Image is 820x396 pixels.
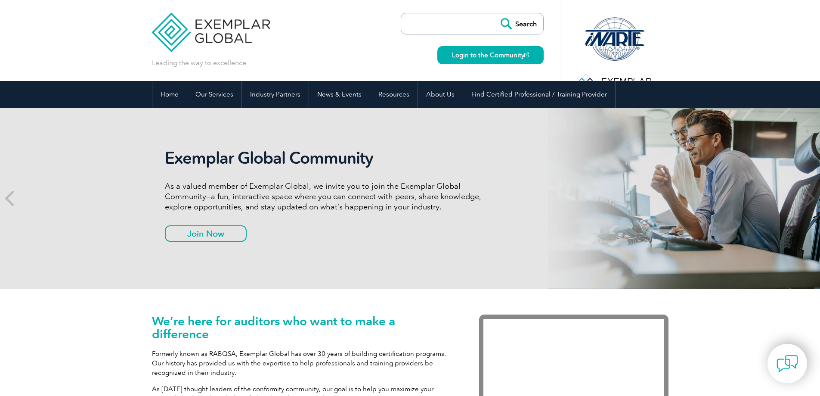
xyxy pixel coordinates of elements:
[165,225,247,242] a: Join Now
[152,58,246,68] p: Leading the way to excellence
[242,81,309,108] a: Industry Partners
[370,81,418,108] a: Resources
[463,81,615,108] a: Find Certified Professional / Training Provider
[165,148,488,168] h2: Exemplar Global Community
[152,315,453,340] h1: We’re here for auditors who want to make a difference
[187,81,241,108] a: Our Services
[165,181,488,212] p: As a valued member of Exemplar Global, we invite you to join the Exemplar Global Community—a fun,...
[309,81,370,108] a: News & Events
[524,53,529,57] img: open_square.png
[152,81,187,108] a: Home
[418,81,463,108] a: About Us
[437,46,544,64] a: Login to the Community
[152,349,453,377] p: Formerly known as RABQSA, Exemplar Global has over 30 years of building certification programs. O...
[496,13,543,34] input: Search
[777,353,798,374] img: contact-chat.png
